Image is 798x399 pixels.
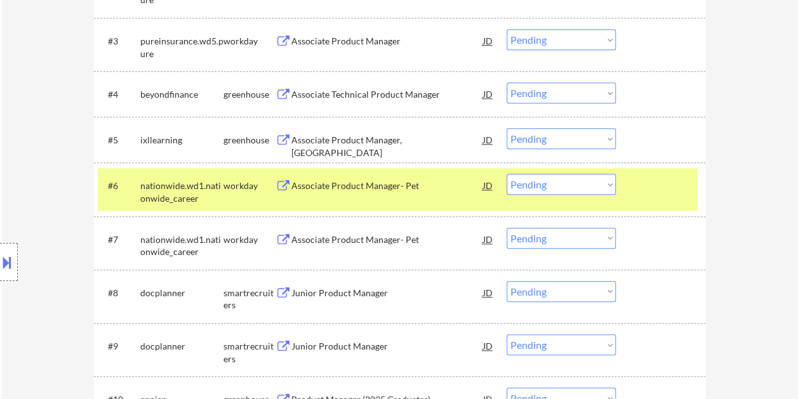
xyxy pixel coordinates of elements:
[223,287,276,311] div: smartrecruiters
[482,334,495,357] div: JD
[223,88,276,101] div: greenhouse
[482,82,495,105] div: JD
[291,233,483,246] div: Associate Product Manager- Pet
[223,134,276,147] div: greenhouse
[482,29,495,52] div: JD
[223,35,276,48] div: workday
[482,228,495,251] div: JD
[291,180,483,192] div: Associate Product Manager- Pet
[223,340,276,365] div: smartrecruiters
[140,35,223,60] div: pureinsurance.wd5.pure
[291,340,483,353] div: Junior Product Manager
[482,281,495,304] div: JD
[108,35,130,48] div: #3
[482,174,495,197] div: JD
[482,128,495,151] div: JD
[291,35,483,48] div: Associate Product Manager
[223,233,276,246] div: workday
[223,180,276,192] div: workday
[291,287,483,299] div: Junior Product Manager
[291,134,483,159] div: Associate Product Manager, [GEOGRAPHIC_DATA]
[291,88,483,101] div: Associate Technical Product Manager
